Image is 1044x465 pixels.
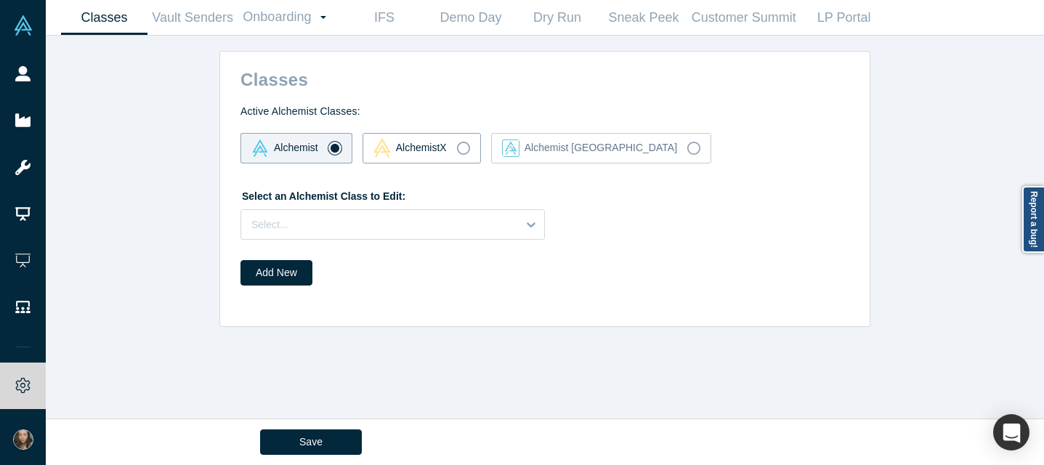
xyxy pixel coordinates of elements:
a: Report a bug! [1022,186,1044,253]
img: alchemist_aj Vault Logo [502,139,519,157]
label: Select an Alchemist Class to Edit: [240,184,405,204]
a: LP Portal [801,1,887,35]
a: Demo Day [427,1,514,35]
img: alchemistx Vault Logo [373,138,391,158]
a: Classes [61,1,147,35]
a: Dry Run [514,1,600,35]
a: IFS [341,1,427,35]
img: Alchemist Vault Logo [13,15,33,36]
img: alchemist Vault Logo [251,139,269,157]
div: Alchemist [GEOGRAPHIC_DATA] [502,139,677,157]
a: Vault Senders [147,1,238,35]
img: Shannon Gavrilchuk's Account [13,429,33,450]
button: Save [260,429,362,455]
div: Alchemist [251,139,318,157]
a: Customer Summit [687,1,801,35]
h2: Classes [225,62,870,90]
button: Add New [240,260,312,286]
a: Sneak Peek [600,1,687,35]
a: Onboarding [238,1,341,34]
h4: Active Alchemist Classes: [240,105,849,118]
div: AlchemistX [373,138,447,158]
